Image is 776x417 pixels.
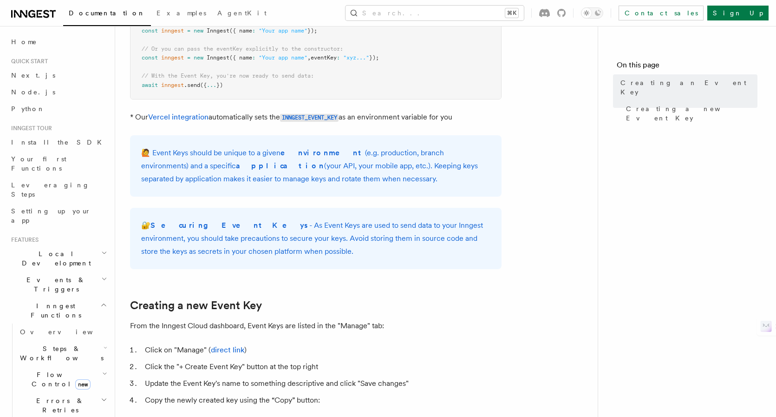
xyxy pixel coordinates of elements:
a: Leveraging Steps [7,177,109,203]
a: Vercel integration [148,113,209,121]
span: Overview [20,328,116,336]
span: Home [11,37,37,46]
a: Creating an Event Key [617,74,757,100]
span: Quick start [7,58,48,65]
span: new [75,379,91,390]
span: Next.js [11,72,55,79]
span: ({ [200,82,207,88]
a: Python [7,100,109,117]
span: ({ name [229,54,252,61]
span: Inngest [207,27,229,34]
span: Local Development [7,249,101,268]
span: inngest [161,54,184,61]
span: Setting up your app [11,207,91,224]
span: "Your app name" [259,54,307,61]
strong: application [236,161,324,170]
li: Click on "Manage" ( ) [142,344,502,357]
span: Events & Triggers [7,275,101,294]
span: }); [369,54,379,61]
span: , [307,54,311,61]
p: From the Inngest Cloud dashboard, Event Keys are listed in the "Manage" tab: [130,319,502,332]
span: Creating a new Event Key [626,104,757,123]
span: Creating an Event Key [620,78,757,97]
span: Errors & Retries [16,396,101,415]
li: Update the Event Key's name to something descriptive and click "Save changes" [142,377,502,390]
span: : [252,54,255,61]
a: Next.js [7,67,109,84]
a: Examples [151,3,212,25]
span: Flow Control [16,370,102,389]
a: Creating a new Event Key [130,299,262,312]
span: eventKey [311,54,337,61]
span: // With the Event Key, you're now ready to send data: [142,73,314,79]
a: Sign Up [707,6,769,20]
span: ({ name [229,27,252,34]
a: INNGEST_EVENT_KEY [280,113,339,121]
span: inngest [161,82,184,88]
li: Click the "+ Create Event Key" button at the top right [142,360,502,373]
a: Home [7,33,109,50]
span: : [252,27,255,34]
span: new [194,54,203,61]
kbd: ⌘K [505,8,518,18]
button: Toggle dark mode [581,7,603,19]
button: Search...⌘K [346,6,524,20]
span: const [142,27,158,34]
span: : [337,54,340,61]
strong: environment [280,148,365,157]
a: direct link [211,345,244,354]
span: Documentation [69,9,145,17]
span: Features [7,236,39,244]
span: Inngest tour [7,125,52,132]
span: Node.js [11,88,55,96]
span: Inngest [207,54,229,61]
a: Setting up your app [7,203,109,229]
span: Leveraging Steps [11,181,90,198]
button: Events & Triggers [7,271,109,298]
a: Contact sales [619,6,704,20]
span: Steps & Workflows [16,344,104,363]
a: Overview [16,324,109,340]
span: }); [307,27,317,34]
a: Creating a new Event Key [622,100,757,126]
code: INNGEST_EVENT_KEY [280,114,339,122]
p: * Our automatically sets the as an environment variable for you [130,111,502,124]
span: "Your app name" [259,27,307,34]
button: Inngest Functions [7,298,109,324]
span: "xyz..." [343,54,369,61]
p: 🙋 Event Keys should be unique to a given (e.g. production, branch environments) and a specific (y... [141,146,490,185]
span: await [142,82,158,88]
a: Your first Functions [7,151,109,177]
span: inngest [161,27,184,34]
span: // Or you can pass the eventKey explicitly to the constructor: [142,46,343,52]
p: 🔐 - As Event Keys are used to send data to your Inngest environment, you should take precautions ... [141,219,490,258]
button: Flow Controlnew [16,366,109,392]
strong: Securing Event Keys [150,221,309,230]
li: Copy the newly created key using the “Copy” button: [142,394,502,407]
h4: On this page [617,60,757,74]
span: Inngest Functions [7,301,100,320]
a: AgentKit [212,3,272,25]
span: Python [11,105,45,113]
a: Node.js [7,84,109,100]
span: = [187,54,190,61]
span: .send [184,82,200,88]
span: const [142,54,158,61]
a: Install the SDK [7,134,109,151]
button: Local Development [7,245,109,271]
a: Documentation [63,3,151,26]
span: new [194,27,203,34]
span: = [187,27,190,34]
span: ... [207,82,216,88]
span: AgentKit [217,9,267,17]
button: Steps & Workflows [16,340,109,366]
span: Install the SDK [11,139,107,146]
span: }) [216,82,223,88]
span: Your first Functions [11,155,66,172]
span: Examples [157,9,206,17]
